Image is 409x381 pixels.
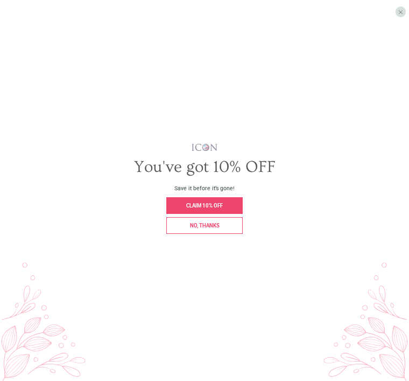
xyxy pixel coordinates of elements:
[398,9,403,16] span: X
[174,185,235,192] span: Save it before it’s gone!
[190,223,220,228] span: No, thanks
[191,143,217,151] img: iconwallstickersl_1754656298800.png
[186,203,223,209] span: CLAIM 10% OFF
[134,158,276,176] span: You've got 10% OFF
